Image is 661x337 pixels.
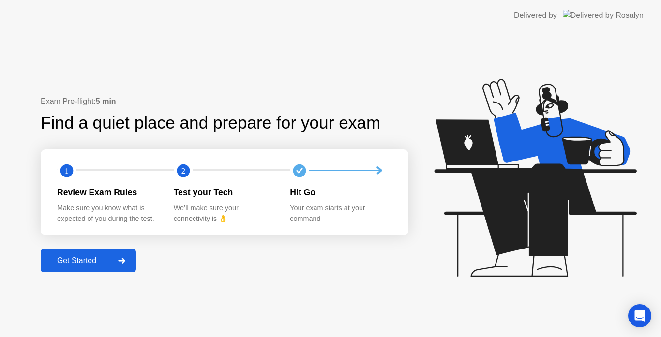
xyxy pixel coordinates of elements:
[57,203,158,224] div: Make sure you know what is expected of you during the test.
[628,304,651,327] div: Open Intercom Messenger
[514,10,557,21] div: Delivered by
[41,110,382,136] div: Find a quiet place and prepare for your exam
[57,186,158,199] div: Review Exam Rules
[96,97,116,105] b: 5 min
[563,10,644,21] img: Delivered by Rosalyn
[181,166,185,175] text: 2
[41,249,136,272] button: Get Started
[41,96,408,107] div: Exam Pre-flight:
[44,256,110,265] div: Get Started
[290,203,391,224] div: Your exam starts at your command
[174,186,275,199] div: Test your Tech
[174,203,275,224] div: We’ll make sure your connectivity is 👌
[65,166,69,175] text: 1
[290,186,391,199] div: Hit Go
